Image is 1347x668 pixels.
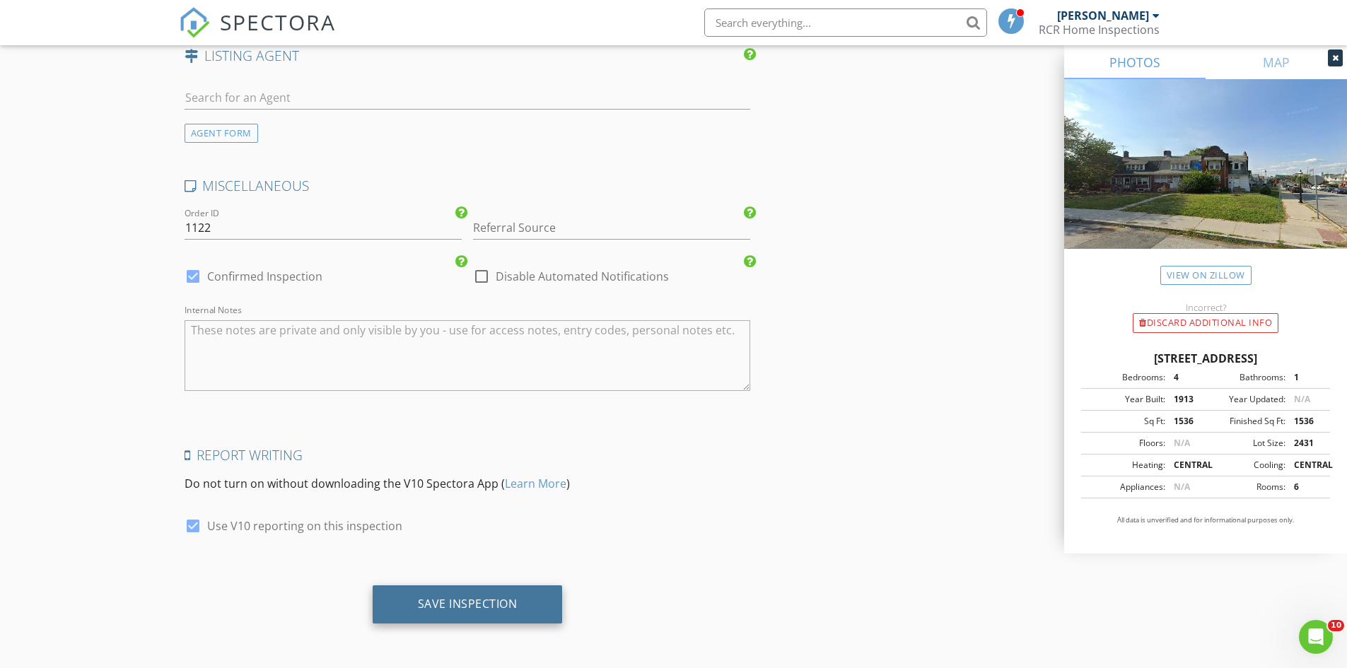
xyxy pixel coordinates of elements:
h4: Report Writing [185,446,751,464]
div: [STREET_ADDRESS] [1081,350,1330,367]
div: Discard Additional info [1133,313,1278,333]
div: Finished Sq Ft: [1206,415,1285,428]
span: SPECTORA [220,7,336,37]
textarea: Internal Notes [185,320,751,391]
input: Search everything... [704,8,987,37]
h4: MISCELLANEOUS [185,177,751,195]
div: Bathrooms: [1206,371,1285,384]
label: Use V10 reporting on this inspection [207,519,402,533]
input: Search for an Agent [185,86,751,110]
p: Do not turn on without downloading the V10 Spectora App ( ) [185,475,751,492]
a: PHOTOS [1064,45,1206,79]
div: Save Inspection [418,597,518,611]
div: CENTRAL [1285,459,1326,471]
div: 4 [1165,371,1206,384]
div: Incorrect? [1064,302,1347,313]
a: SPECTORA [179,19,336,49]
label: Disable Automated Notifications [496,269,669,283]
h4: LISTING AGENT [185,47,751,65]
div: Sq Ft: [1085,415,1165,428]
div: Cooling: [1206,459,1285,471]
div: 1 [1285,371,1326,384]
div: Floors: [1085,437,1165,450]
a: Learn More [505,476,566,491]
input: Referral Source [473,216,750,240]
span: N/A [1294,393,1310,405]
a: View on Zillow [1160,266,1252,285]
span: 10 [1328,620,1344,631]
span: N/A [1174,437,1190,449]
div: 1913 [1165,393,1206,406]
label: Confirmed Inspection [207,269,322,283]
div: Year Updated: [1206,393,1285,406]
div: 2431 [1285,437,1326,450]
div: RCR Home Inspections [1039,23,1160,37]
div: Year Built: [1085,393,1165,406]
a: MAP [1206,45,1347,79]
span: N/A [1174,481,1190,493]
div: Heating: [1085,459,1165,471]
p: All data is unverified and for informational purposes only. [1081,515,1330,525]
div: 1536 [1165,415,1206,428]
img: The Best Home Inspection Software - Spectora [179,7,210,38]
img: streetview [1064,79,1347,283]
iframe: Intercom live chat [1299,620,1333,654]
div: Rooms: [1206,481,1285,493]
div: CENTRAL [1165,459,1206,471]
div: Bedrooms: [1085,371,1165,384]
div: [PERSON_NAME] [1057,8,1149,23]
div: Lot Size: [1206,437,1285,450]
div: Appliances: [1085,481,1165,493]
div: AGENT FORM [185,124,258,143]
div: 1536 [1285,415,1326,428]
div: 6 [1285,481,1326,493]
